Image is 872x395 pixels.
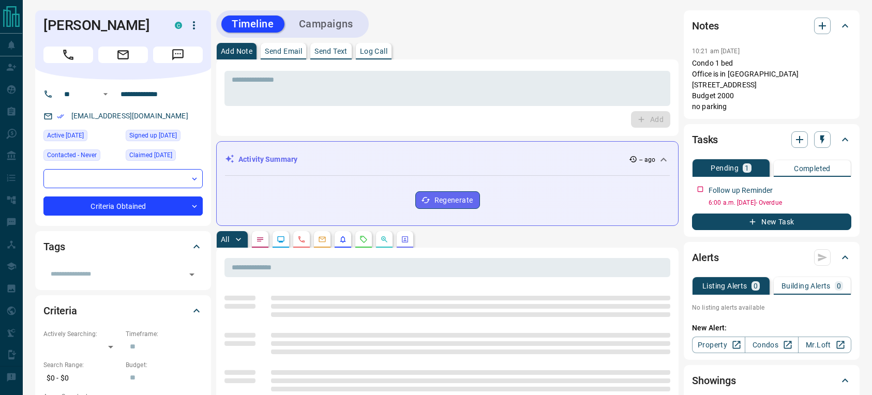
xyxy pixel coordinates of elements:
[185,267,199,282] button: Open
[221,236,229,243] p: All
[692,131,718,148] h2: Tasks
[47,130,84,141] span: Active [DATE]
[837,282,841,290] p: 0
[47,150,97,160] span: Contacted - Never
[339,235,347,244] svg: Listing Alerts
[709,185,773,196] p: Follow up Reminder
[692,245,851,270] div: Alerts
[692,127,851,152] div: Tasks
[225,150,670,169] div: Activity Summary-- ago
[277,235,285,244] svg: Lead Browsing Activity
[153,47,203,63] span: Message
[692,323,851,333] p: New Alert:
[692,368,851,393] div: Showings
[711,164,739,172] p: Pending
[99,88,112,100] button: Open
[692,303,851,312] p: No listing alerts available
[43,370,121,387] p: $0 - $0
[289,16,364,33] button: Campaigns
[692,214,851,230] button: New Task
[256,235,264,244] svg: Notes
[129,150,172,160] span: Claimed [DATE]
[43,234,203,259] div: Tags
[781,282,831,290] p: Building Alerts
[43,298,203,323] div: Criteria
[360,48,387,55] p: Log Call
[126,360,203,370] p: Budget:
[57,113,64,120] svg: Email Verified
[692,18,719,34] h2: Notes
[265,48,302,55] p: Send Email
[43,329,121,339] p: Actively Searching:
[692,58,851,112] p: Condo 1 bed Office is in [GEOGRAPHIC_DATA] [STREET_ADDRESS] Budget 2000 no parking
[43,302,77,319] h2: Criteria
[702,282,747,290] p: Listing Alerts
[43,47,93,63] span: Call
[126,329,203,339] p: Timeframe:
[297,235,306,244] svg: Calls
[709,198,851,207] p: 6:00 a.m. [DATE] - Overdue
[692,337,745,353] a: Property
[314,48,348,55] p: Send Text
[692,13,851,38] div: Notes
[43,17,159,34] h1: [PERSON_NAME]
[380,235,388,244] svg: Opportunities
[71,112,188,120] a: [EMAIL_ADDRESS][DOMAIN_NAME]
[43,360,121,370] p: Search Range:
[238,154,297,165] p: Activity Summary
[221,48,252,55] p: Add Note
[126,130,203,144] div: Thu Sep 18 2025
[43,130,121,144] div: Sat Sep 20 2025
[692,372,736,389] h2: Showings
[692,249,719,266] h2: Alerts
[798,337,851,353] a: Mr.Loft
[794,165,831,172] p: Completed
[318,235,326,244] svg: Emails
[98,47,148,63] span: Email
[639,155,655,164] p: -- ago
[754,282,758,290] p: 0
[175,22,182,29] div: condos.ca
[359,235,368,244] svg: Requests
[129,130,177,141] span: Signed up [DATE]
[745,164,749,172] p: 1
[415,191,480,209] button: Regenerate
[692,48,740,55] p: 10:21 am [DATE]
[745,337,798,353] a: Condos
[126,149,203,164] div: Fri Sep 26 2025
[43,196,203,216] div: Criteria Obtained
[43,238,65,255] h2: Tags
[401,235,409,244] svg: Agent Actions
[221,16,284,33] button: Timeline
